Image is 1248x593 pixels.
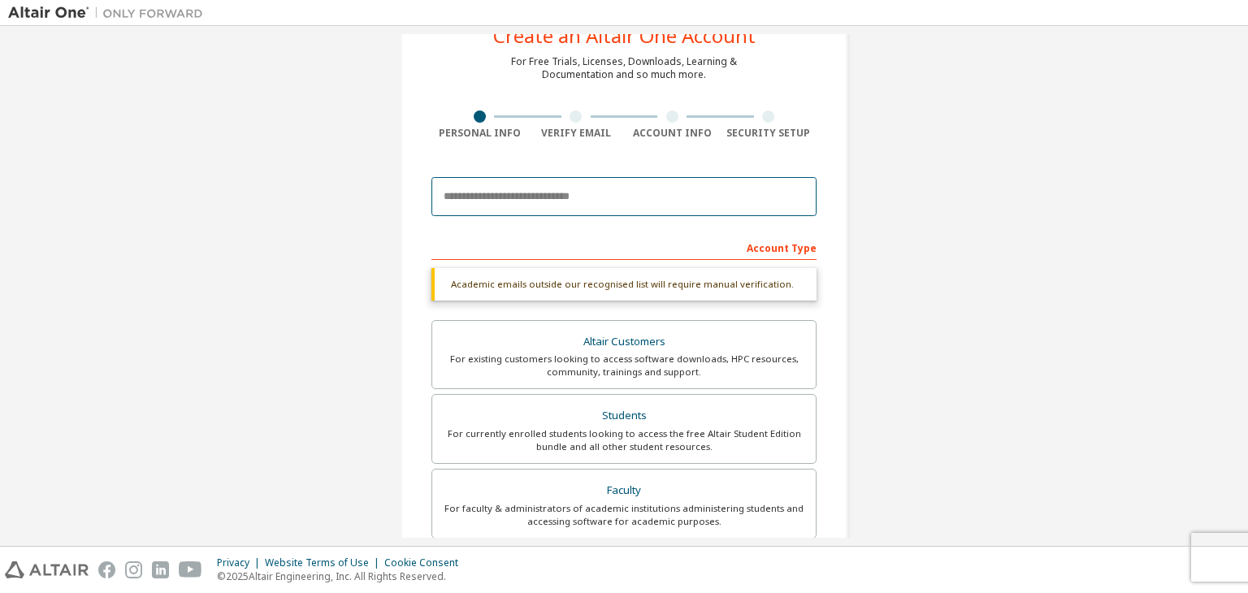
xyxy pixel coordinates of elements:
div: Account Type [431,234,817,260]
div: For Free Trials, Licenses, Downloads, Learning & Documentation and so much more. [511,55,737,81]
div: For existing customers looking to access software downloads, HPC resources, community, trainings ... [442,353,806,379]
div: Students [442,405,806,427]
div: Faculty [442,479,806,502]
div: Verify Email [528,127,625,140]
div: Cookie Consent [384,556,468,569]
img: altair_logo.svg [5,561,89,578]
img: youtube.svg [179,561,202,578]
div: Personal Info [431,127,528,140]
div: For faculty & administrators of academic institutions administering students and accessing softwa... [442,502,806,528]
div: Altair Customers [442,331,806,353]
div: Website Terms of Use [265,556,384,569]
div: Security Setup [721,127,817,140]
div: For currently enrolled students looking to access the free Altair Student Edition bundle and all ... [442,427,806,453]
div: Account Info [624,127,721,140]
img: facebook.svg [98,561,115,578]
div: Academic emails outside our recognised list will require manual verification. [431,268,817,301]
img: linkedin.svg [152,561,169,578]
p: © 2025 Altair Engineering, Inc. All Rights Reserved. [217,569,468,583]
div: Privacy [217,556,265,569]
img: Altair One [8,5,211,21]
div: Create an Altair One Account [493,26,756,45]
img: instagram.svg [125,561,142,578]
